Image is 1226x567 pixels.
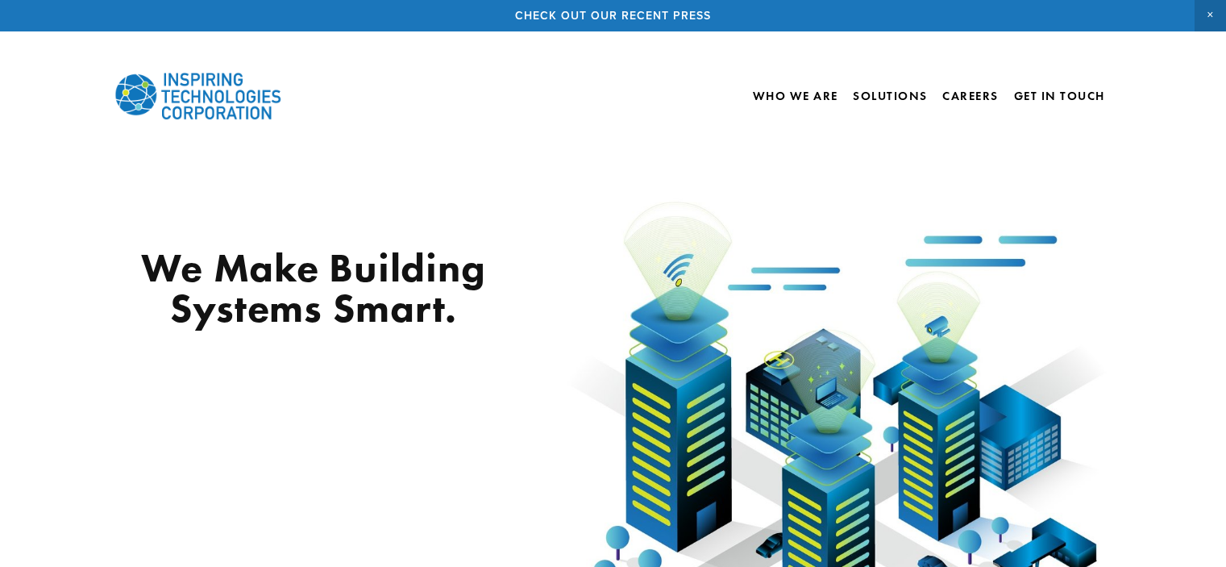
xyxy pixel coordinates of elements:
a: Get In Touch [1014,82,1105,110]
h1: We make Building Systems Smart. [114,248,514,328]
a: Solutions [853,89,928,103]
img: Inspiring Technologies Corp – A Building Technologies Company [114,60,283,132]
a: Who We Are [753,82,838,110]
a: Careers [942,82,999,110]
